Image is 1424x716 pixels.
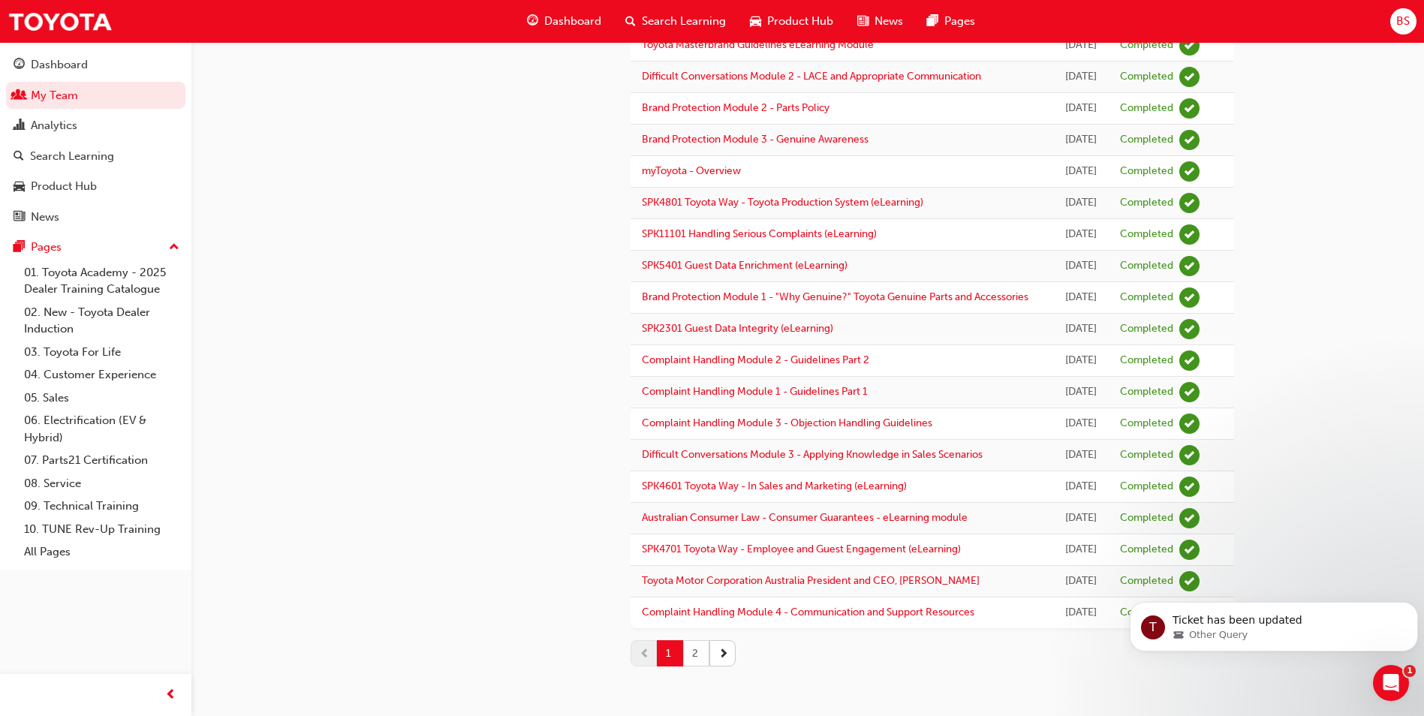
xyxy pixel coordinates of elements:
[750,12,761,31] span: car-icon
[875,13,903,30] span: News
[14,89,25,103] span: people-icon
[642,38,874,51] a: Toyota Masterbrand Guidelines eLearning Module
[1064,100,1097,117] div: Fri Jul 28 2023 00:00:00 GMT+1000 (Australian Eastern Standard Time)
[18,449,185,472] a: 07. Parts21 Certification
[165,686,176,705] span: prev-icon
[6,143,185,170] a: Search Learning
[1064,447,1097,464] div: Wed Jul 26 2023 00:00:00 GMT+1000 (Australian Eastern Standard Time)
[709,640,736,666] button: next-icon
[1120,606,1173,620] div: Completed
[1179,224,1200,245] span: learningRecordVerb_COMPLETE-icon
[1179,130,1200,150] span: learningRecordVerb_COMPLETE-icon
[31,56,88,74] div: Dashboard
[642,13,726,30] span: Search Learning
[738,6,845,37] a: car-iconProduct Hub
[1120,417,1173,431] div: Completed
[1064,257,1097,275] div: Thu Jul 27 2023 00:00:00 GMT+1000 (Australian Eastern Standard Time)
[1179,98,1200,119] span: learningRecordVerb_COMPLETE-icon
[18,341,185,364] a: 03. Toyota For Life
[944,13,975,30] span: Pages
[1120,322,1173,336] div: Completed
[1064,226,1097,243] div: Thu Jul 27 2023 00:00:00 GMT+1000 (Australian Eastern Standard Time)
[1179,287,1200,308] span: learningRecordVerb_COMPLETE-icon
[1179,508,1200,528] span: learningRecordVerb_COMPLETE-icon
[1179,540,1200,560] span: learningRecordVerb_COMPLETE-icon
[6,233,185,261] button: Pages
[1064,415,1097,432] div: Wed Jul 26 2023 00:00:00 GMT+1000 (Australian Eastern Standard Time)
[1120,511,1173,525] div: Completed
[1120,227,1173,242] div: Completed
[927,12,938,31] span: pages-icon
[6,48,185,233] button: DashboardMy TeamAnalyticsSearch LearningProduct HubNews
[1064,573,1097,590] div: Wed Jul 26 2023 00:00:00 GMT+1000 (Australian Eastern Standard Time)
[767,13,833,30] span: Product Hub
[1120,385,1173,399] div: Completed
[1064,131,1097,149] div: Fri Jul 28 2023 00:00:00 GMT+1000 (Australian Eastern Standard Time)
[14,59,25,72] span: guage-icon
[1120,133,1173,147] div: Completed
[18,409,185,449] a: 06. Electrification (EV & Hybrid)
[640,645,650,661] span: prev-icon
[642,574,980,587] a: Toyota Motor Corporation Australia President and CEO, [PERSON_NAME]
[642,417,932,429] a: Complaint Handling Module 3 - Objection Handling Guidelines
[18,540,185,564] a: All Pages
[1179,414,1200,434] span: learningRecordVerb_COMPLETE-icon
[642,543,961,555] a: SPK4701 Toyota Way - Employee and Guest Engagement (eLearning)
[1179,256,1200,276] span: learningRecordVerb_COMPLETE-icon
[1179,319,1200,339] span: learningRecordVerb_COMPLETE-icon
[31,117,77,134] div: Analytics
[1064,37,1097,54] div: Fri Jul 28 2023 00:00:00 GMT+1000 (Australian Eastern Standard Time)
[642,322,833,335] a: SPK2301 Guest Data Integrity (eLearning)
[1120,70,1173,84] div: Completed
[31,209,59,226] div: News
[625,12,636,31] span: search-icon
[1120,101,1173,116] div: Completed
[1179,477,1200,497] span: learningRecordVerb_COMPLETE-icon
[1064,510,1097,527] div: Wed Jul 26 2023 00:00:00 GMT+1000 (Australian Eastern Standard Time)
[1064,289,1097,306] div: Thu Jul 27 2023 00:00:00 GMT+1000 (Australian Eastern Standard Time)
[1179,161,1200,182] span: learningRecordVerb_COMPLETE-icon
[915,6,987,37] a: pages-iconPages
[1064,478,1097,495] div: Wed Jul 26 2023 00:00:00 GMT+1000 (Australian Eastern Standard Time)
[14,211,25,224] span: news-icon
[18,387,185,410] a: 05. Sales
[642,606,974,618] a: Complaint Handling Module 4 - Communication and Support Resources
[14,150,24,164] span: search-icon
[31,178,97,195] div: Product Hub
[1064,163,1097,180] div: Fri Jul 28 2023 00:00:00 GMT+1000 (Australian Eastern Standard Time)
[1120,38,1173,53] div: Completed
[18,301,185,341] a: 02. New - Toyota Dealer Induction
[642,259,847,272] a: SPK5401 Guest Data Enrichment (eLearning)
[1120,353,1173,368] div: Completed
[1120,448,1173,462] div: Completed
[1179,67,1200,87] span: learningRecordVerb_COMPLETE-icon
[1120,164,1173,179] div: Completed
[1179,382,1200,402] span: learningRecordVerb_COMPLETE-icon
[1373,665,1409,701] iframe: Intercom live chat
[1064,541,1097,558] div: Wed Jul 26 2023 00:00:00 GMT+1000 (Australian Eastern Standard Time)
[642,101,829,114] a: Brand Protection Module 2 - Parts Policy
[1120,290,1173,305] div: Completed
[18,472,185,495] a: 08. Service
[845,6,915,37] a: news-iconNews
[642,290,1028,303] a: Brand Protection Module 1 - "Why Genuine?" Toyota Genuine Parts and Accessories
[642,196,923,209] a: SPK4801 Toyota Way - Toyota Production System (eLearning)
[642,70,981,83] a: Difficult Conversations Module 2 - LACE and Appropriate Communication
[642,385,868,398] a: Complaint Handling Module 1 - Guidelines Part 1
[31,239,62,256] div: Pages
[631,640,657,666] button: prev-icon
[613,6,738,37] a: search-iconSearch Learning
[642,133,869,146] a: Brand Protection Module 3 - Genuine Awareness
[169,238,179,257] span: up-icon
[642,353,869,366] a: Complaint Handling Module 2 - Guidelines Part 2
[18,495,185,518] a: 09. Technical Training
[527,12,538,31] span: guage-icon
[8,5,113,38] img: Trak
[1064,194,1097,212] div: Thu Jul 27 2023 00:00:00 GMT+1000 (Australian Eastern Standard Time)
